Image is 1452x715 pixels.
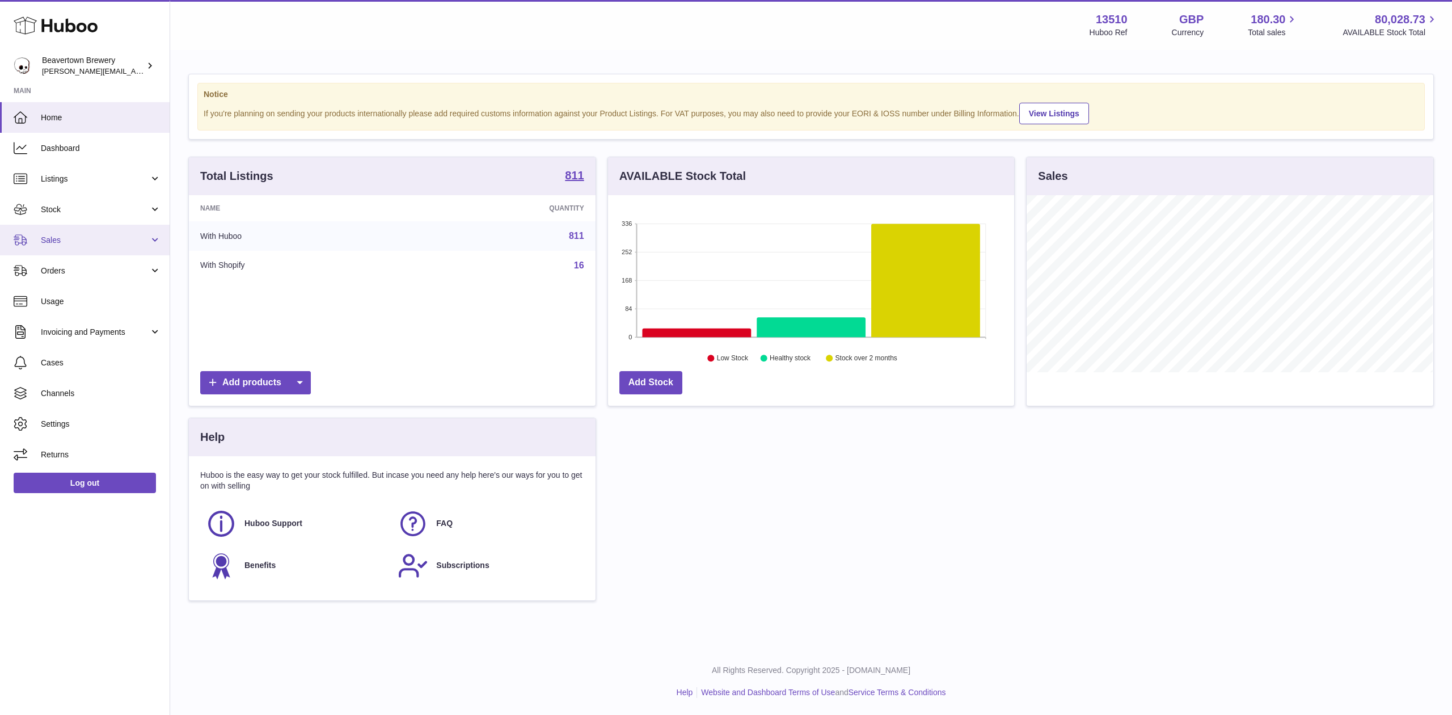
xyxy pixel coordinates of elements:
a: 180.30 Total sales [1248,12,1298,38]
th: Name [189,195,408,221]
li: and [697,687,946,698]
span: 80,028.73 [1375,12,1425,27]
text: Stock over 2 months [835,355,897,363]
span: Cases [41,357,161,368]
a: View Listings [1019,103,1089,124]
strong: 811 [565,170,584,181]
text: 336 [622,220,632,227]
a: Add Stock [619,371,682,394]
a: Huboo Support [206,508,386,539]
div: Huboo Ref [1090,27,1128,38]
strong: 13510 [1096,12,1128,27]
span: Invoicing and Payments [41,327,149,338]
a: Add products [200,371,311,394]
span: Channels [41,388,161,399]
a: FAQ [398,508,578,539]
span: Returns [41,449,161,460]
th: Quantity [408,195,595,221]
span: Orders [41,266,149,276]
text: 84 [625,305,632,312]
a: Help [677,688,693,697]
div: If you're planning on sending your products internationally please add required customs informati... [204,101,1419,124]
h3: Help [200,430,225,445]
a: 16 [574,260,584,270]
h3: AVAILABLE Stock Total [619,169,746,184]
div: Beavertown Brewery [42,55,144,77]
text: 0 [628,334,632,340]
div: Currency [1172,27,1204,38]
strong: GBP [1179,12,1204,27]
span: [PERSON_NAME][EMAIL_ADDRESS][PERSON_NAME][DOMAIN_NAME] [42,66,288,75]
a: Log out [14,473,156,493]
td: With Huboo [189,221,408,251]
a: 80,028.73 AVAILABLE Stock Total [1343,12,1438,38]
span: Settings [41,419,161,430]
p: All Rights Reserved. Copyright 2025 - [DOMAIN_NAME] [179,665,1443,676]
span: Total sales [1248,27,1298,38]
strong: Notice [204,89,1419,100]
h3: Total Listings [200,169,273,184]
a: Website and Dashboard Terms of Use [701,688,835,697]
span: Sales [41,235,149,246]
span: AVAILABLE Stock Total [1343,27,1438,38]
a: Subscriptions [398,550,578,581]
text: 252 [622,249,632,255]
span: Home [41,112,161,123]
span: Benefits [244,560,276,571]
h3: Sales [1038,169,1067,184]
span: Stock [41,204,149,215]
text: Low Stock [717,355,749,363]
span: Listings [41,174,149,184]
a: Benefits [206,550,386,581]
span: Subscriptions [436,560,489,571]
text: 168 [622,277,632,284]
a: Service Terms & Conditions [849,688,946,697]
span: Dashboard [41,143,161,154]
span: Usage [41,296,161,307]
p: Huboo is the easy way to get your stock fulfilled. But incase you need any help here's our ways f... [200,470,584,491]
a: 811 [569,231,584,241]
span: 180.30 [1251,12,1285,27]
img: Matthew.McCormack@beavertownbrewery.co.uk [14,57,31,74]
td: With Shopify [189,251,408,280]
text: Healthy stock [770,355,811,363]
a: 811 [565,170,584,183]
span: FAQ [436,518,453,529]
span: Huboo Support [244,518,302,529]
